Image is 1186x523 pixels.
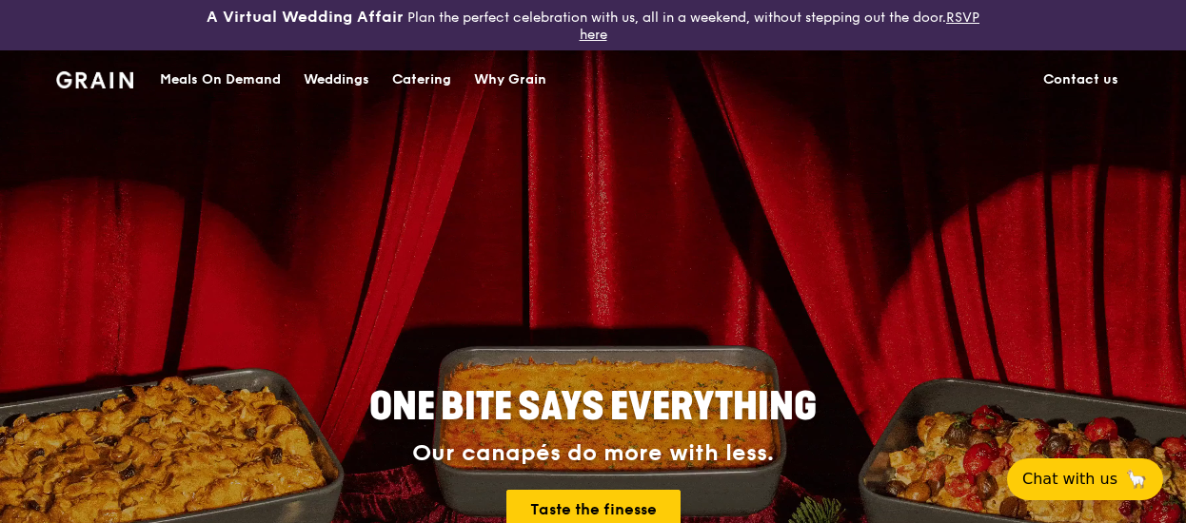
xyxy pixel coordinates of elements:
[207,8,404,27] h3: A Virtual Wedding Affair
[56,71,133,88] img: Grain
[198,8,989,43] div: Plan the perfect celebration with us, all in a weekend, without stepping out the door.
[1007,458,1163,500] button: Chat with us🦙
[381,51,463,108] a: Catering
[160,51,281,108] div: Meals On Demand
[304,51,369,108] div: Weddings
[1022,468,1117,491] span: Chat with us
[250,440,936,467] div: Our canapés do more with less.
[369,384,817,430] span: ONE BITE SAYS EVERYTHING
[1032,51,1130,108] a: Contact us
[580,10,980,43] a: RSVP here
[56,49,133,107] a: GrainGrain
[392,51,451,108] div: Catering
[474,51,546,108] div: Why Grain
[1125,468,1148,491] span: 🦙
[292,51,381,108] a: Weddings
[463,51,558,108] a: Why Grain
